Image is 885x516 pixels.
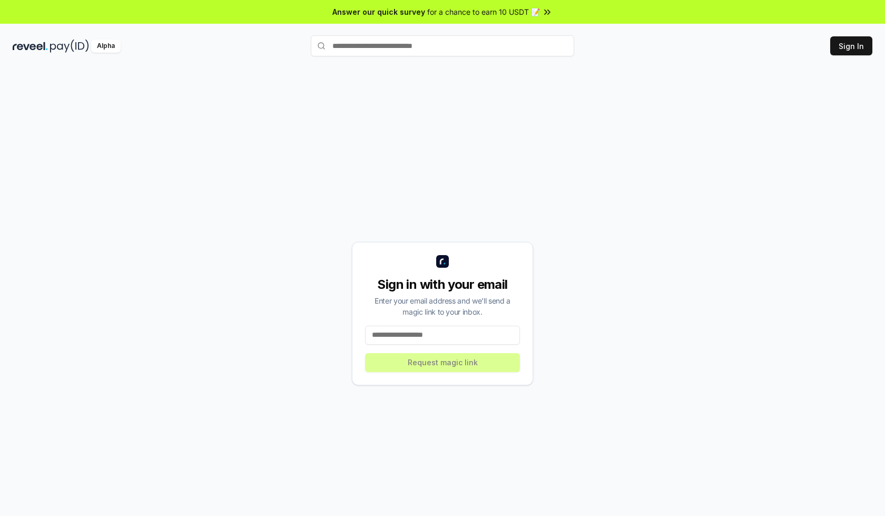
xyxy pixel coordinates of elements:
[436,255,449,268] img: logo_small
[830,36,872,55] button: Sign In
[365,276,520,293] div: Sign in with your email
[365,295,520,317] div: Enter your email address and we’ll send a magic link to your inbox.
[91,40,121,53] div: Alpha
[332,6,425,17] span: Answer our quick survey
[50,40,89,53] img: pay_id
[13,40,48,53] img: reveel_dark
[427,6,540,17] span: for a chance to earn 10 USDT 📝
